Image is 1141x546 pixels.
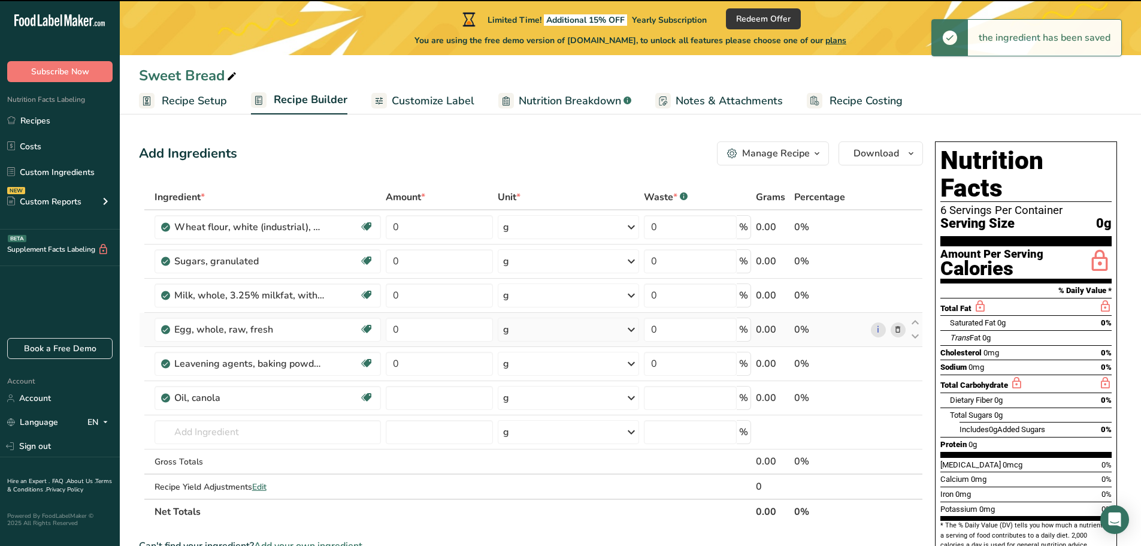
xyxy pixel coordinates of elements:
[756,220,790,234] div: 0.00
[854,146,899,161] span: Download
[498,88,631,114] a: Nutrition Breakdown
[982,333,991,342] span: 0g
[994,411,1003,420] span: 0g
[968,20,1121,56] div: the ingredient has been saved
[940,505,977,514] span: Potassium
[1101,348,1112,357] span: 0%
[969,440,977,449] span: 0g
[969,363,984,372] span: 0mg
[950,333,980,342] span: Fat
[174,391,324,405] div: Oil, canola
[940,216,1015,231] span: Serving Size
[371,88,474,114] a: Customize Label
[971,475,986,484] span: 0mg
[940,204,1112,216] div: 6 Servings Per Container
[503,391,509,405] div: g
[503,357,509,371] div: g
[503,254,509,269] div: g
[1101,505,1112,514] span: 0%
[794,391,866,405] div: 0%
[52,477,66,485] a: FAQ .
[7,477,112,494] a: Terms & Conditions .
[940,363,967,372] span: Sodium
[839,141,923,165] button: Download
[7,187,25,194] div: NEW
[940,440,967,449] span: Protein
[174,288,324,303] div: Milk, whole, 3.25% milkfat, without added vitamin A and [MEDICAL_DATA]
[950,411,992,420] span: Total Sugars
[940,249,1043,260] div: Amount Per Serving
[174,322,324,337] div: Egg, whole, raw, fresh
[742,146,810,161] div: Manage Recipe
[46,485,83,494] a: Privacy Policy
[503,288,509,303] div: g
[997,318,1006,327] span: 0g
[825,35,846,46] span: plans
[66,477,95,485] a: About Us .
[794,288,866,303] div: 0%
[940,348,982,357] span: Cholesterol
[940,147,1112,202] h1: Nutrition Facts
[632,14,707,26] span: Yearly Subscription
[717,141,829,165] button: Manage Recipe
[174,254,324,269] div: Sugars, granulated
[1101,363,1112,372] span: 0%
[414,34,846,47] span: You are using the free demo version of [DOMAIN_NAME], to unlock all features please choose one of...
[940,460,1001,469] span: [MEDICAL_DATA]
[794,254,866,269] div: 0%
[736,13,791,25] span: Redeem Offer
[1101,396,1112,405] span: 0%
[753,499,792,524] th: 0.00
[940,475,969,484] span: Calcium
[503,425,509,439] div: g
[792,499,868,524] th: 0%
[955,490,971,499] span: 0mg
[940,381,1008,390] span: Total Carbohydrate
[8,235,26,242] div: BETA
[386,190,425,204] span: Amount
[274,92,347,108] span: Recipe Builder
[31,65,89,78] span: Subscribe Now
[155,481,382,493] div: Recipe Yield Adjustments
[174,220,324,234] div: Wheat flour, white (industrial), 13% protein, bleached, enriched
[950,396,992,405] span: Dietary Fiber
[7,195,81,208] div: Custom Reports
[1101,460,1112,469] span: 0%
[983,348,999,357] span: 0mg
[155,190,205,204] span: Ingredient
[940,490,954,499] span: Iron
[1100,505,1129,534] div: Open Intercom Messenger
[940,260,1043,277] div: Calories
[756,322,790,337] div: 0.00
[251,86,347,115] a: Recipe Builder
[544,14,627,26] span: Additional 15% OFF
[655,88,783,114] a: Notes & Attachments
[989,425,997,434] span: 0g
[174,357,324,371] div: Leavening agents, baking powder, double-acting, straight phosphate
[152,499,753,524] th: Net Totals
[756,391,790,405] div: 0.00
[139,144,237,164] div: Add Ingredients
[139,65,239,86] div: Sweet Bread
[7,61,113,82] button: Subscribe Now
[979,505,995,514] span: 0mg
[756,190,785,204] span: Grams
[155,455,382,468] div: Gross Totals
[519,93,621,109] span: Nutrition Breakdown
[830,93,903,109] span: Recipe Costing
[794,190,845,204] span: Percentage
[794,220,866,234] div: 0%
[950,333,970,342] i: Trans
[756,479,790,494] div: 0
[7,412,58,433] a: Language
[1096,216,1112,231] span: 0g
[503,322,509,337] div: g
[1101,425,1112,434] span: 0%
[7,512,113,527] div: Powered By FoodLabelMaker © 2025 All Rights Reserved
[252,481,267,493] span: Edit
[950,318,995,327] span: Saturated Fat
[940,304,971,313] span: Total Fat
[503,220,509,234] div: g
[644,190,688,204] div: Waste
[162,93,227,109] span: Recipe Setup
